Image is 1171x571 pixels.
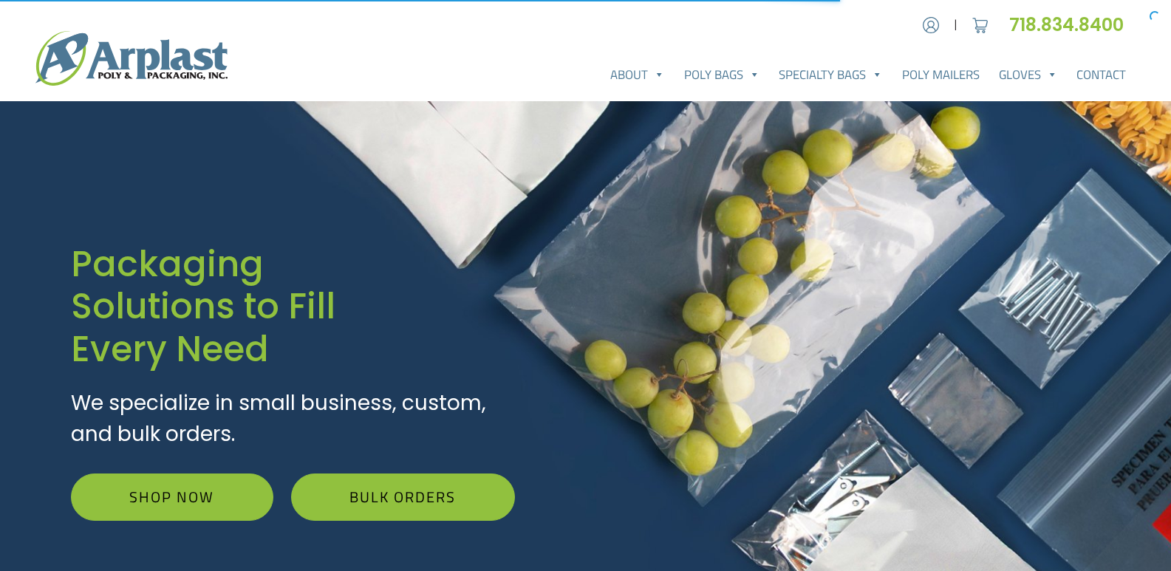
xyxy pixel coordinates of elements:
[675,60,770,89] a: Poly Bags
[35,31,228,86] img: logo
[291,473,515,521] a: Bulk Orders
[989,60,1068,89] a: Gloves
[601,60,675,89] a: About
[770,60,893,89] a: Specialty Bags
[1009,13,1136,37] a: 718.834.8400
[892,60,989,89] a: Poly Mailers
[1067,60,1136,89] a: Contact
[71,243,515,370] h1: Packaging Solutions to Fill Every Need
[71,473,273,521] a: Shop Now
[71,388,515,450] p: We specialize in small business, custom, and bulk orders.
[954,16,957,34] span: |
